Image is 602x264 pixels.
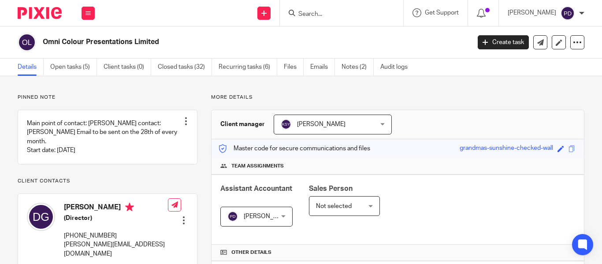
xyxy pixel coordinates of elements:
h5: (Director) [64,214,168,223]
h2: Omni Colour Presentations Limited [43,37,380,47]
img: svg%3E [281,119,291,130]
a: Emails [310,59,335,76]
a: Client tasks (0) [104,59,151,76]
p: Pinned note [18,94,197,101]
a: Audit logs [380,59,414,76]
span: Other details [231,249,271,256]
p: More details [211,94,584,101]
p: [PHONE_NUMBER] [64,231,168,240]
i: Primary [125,203,134,212]
h4: [PERSON_NAME] [64,203,168,214]
span: [PERSON_NAME] [297,121,346,127]
img: Pixie [18,7,62,19]
a: Recurring tasks (6) [219,59,277,76]
p: Master code for secure communications and files [218,144,370,153]
a: Details [18,59,44,76]
span: Assistant Accountant [220,185,292,192]
img: svg%3E [227,211,238,222]
p: Client contacts [18,178,197,185]
h3: Client manager [220,120,265,129]
span: Team assignments [231,163,284,170]
img: svg%3E [18,33,36,52]
a: Files [284,59,304,76]
a: Closed tasks (32) [158,59,212,76]
div: grandmas-sunshine-checked-wall [460,144,553,154]
p: [PERSON_NAME] [508,8,556,17]
span: Not selected [316,203,352,209]
input: Search [297,11,377,19]
img: svg%3E [561,6,575,20]
span: Get Support [425,10,459,16]
a: Notes (2) [342,59,374,76]
img: svg%3E [27,203,55,231]
span: [PERSON_NAME] [244,213,292,219]
a: Open tasks (5) [50,59,97,76]
span: Sales Person [309,185,353,192]
p: [PERSON_NAME][EMAIL_ADDRESS][DOMAIN_NAME] [64,240,168,258]
a: Create task [478,35,529,49]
